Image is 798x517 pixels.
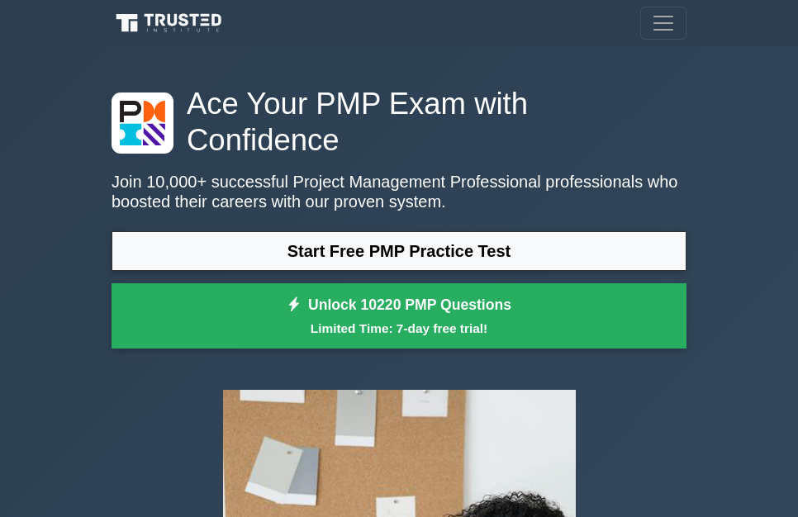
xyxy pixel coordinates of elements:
[112,86,686,159] h1: Ace Your PMP Exam with Confidence
[112,172,686,211] p: Join 10,000+ successful Project Management Professional professionals who boosted their careers w...
[112,283,686,349] a: Unlock 10220 PMP QuestionsLimited Time: 7-day free trial!
[112,231,686,271] a: Start Free PMP Practice Test
[640,7,686,40] button: Toggle navigation
[132,319,666,338] small: Limited Time: 7-day free trial!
